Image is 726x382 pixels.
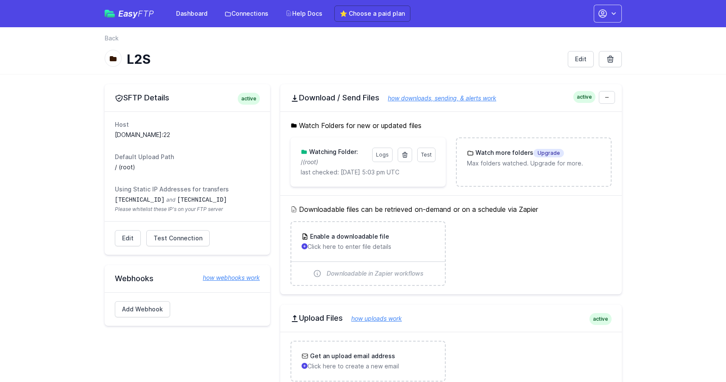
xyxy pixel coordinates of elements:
[115,230,141,246] a: Edit
[219,6,273,21] a: Connections
[290,204,612,214] h5: Downloadable files can be retrieved on-demand or on a schedule via Zapier
[302,242,435,251] p: Click here to enter file details
[115,185,260,194] dt: Using Static IP Addresses for transfers
[589,313,612,325] span: active
[290,313,612,323] h2: Upload Files
[177,197,227,203] code: [TECHNICAL_ID]
[417,148,436,162] a: Test
[291,222,445,285] a: Enable a downloadable file Click here to enter file details Downloadable in Zapier workflows
[118,9,154,18] span: Easy
[115,301,170,317] a: Add Webhook
[307,148,358,156] h3: Watching Folder:
[467,159,600,168] p: Max folders watched. Upgrade for more.
[194,274,260,282] a: how webhooks work
[154,234,202,242] span: Test Connection
[115,131,260,139] dd: [DOMAIN_NAME]:22
[421,151,432,158] span: Test
[115,206,260,213] span: Please whitelist these IP's on your FTP server
[290,120,612,131] h5: Watch Folders for new or updated files
[327,269,424,278] span: Downloadable in Zapier workflows
[115,163,260,171] dd: / (root)
[138,9,154,19] span: FTP
[568,51,594,67] a: Edit
[280,6,327,21] a: Help Docs
[372,148,393,162] a: Logs
[105,10,115,17] img: easyftp_logo.png
[115,93,260,103] h2: SFTP Details
[166,197,175,203] span: and
[474,148,564,157] h3: Watch more folders
[303,158,318,165] i: (root)
[573,91,595,103] span: active
[105,34,119,43] a: Back
[115,153,260,161] dt: Default Upload Path
[301,168,436,177] p: last checked: [DATE] 5:03 pm UTC
[115,197,165,203] code: [TECHNICAL_ID]
[302,362,435,371] p: Click here to create a new email
[457,138,610,178] a: Watch more foldersUpgrade Max folders watched. Upgrade for more.
[238,93,260,105] span: active
[533,149,564,157] span: Upgrade
[115,274,260,284] h2: Webhooks
[343,315,402,322] a: how uploads work
[301,158,367,166] p: /
[334,6,410,22] a: ⭐ Choose a paid plan
[379,94,496,102] a: how downloads, sending, & alerts work
[127,51,561,67] h1: L2S
[146,230,210,246] a: Test Connection
[290,93,612,103] h2: Download / Send Files
[115,120,260,129] dt: Host
[105,34,622,48] nav: Breadcrumb
[291,342,445,381] a: Get an upload email address Click here to create a new email
[308,232,389,241] h3: Enable a downloadable file
[105,9,154,18] a: EasyFTP
[308,352,395,360] h3: Get an upload email address
[171,6,213,21] a: Dashboard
